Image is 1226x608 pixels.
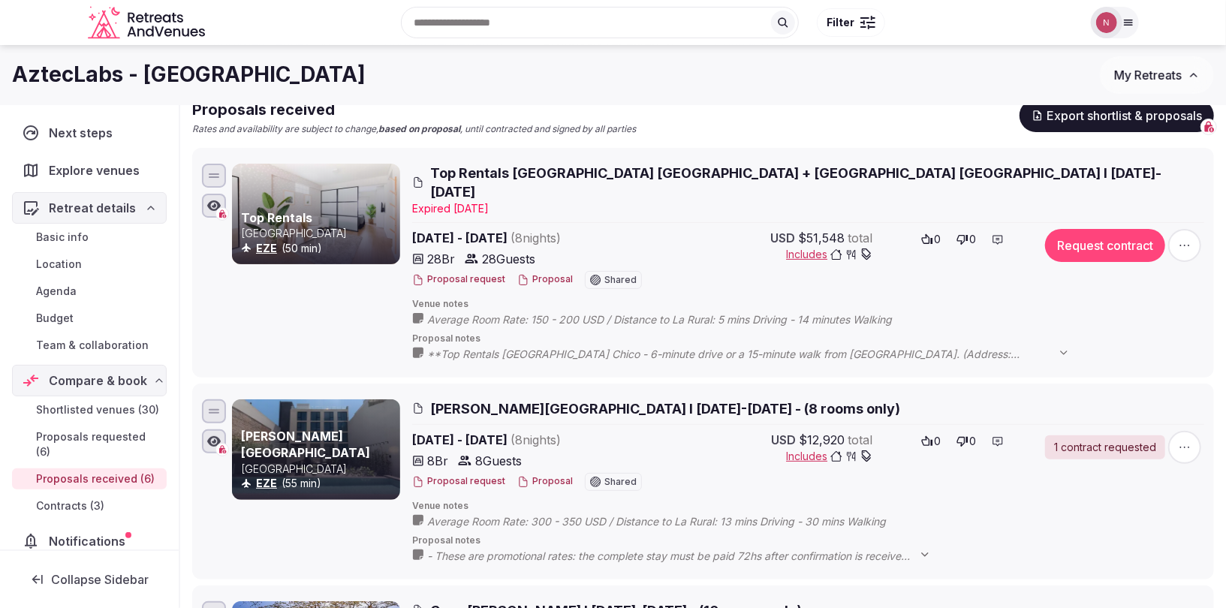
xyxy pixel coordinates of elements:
p: [GEOGRAPHIC_DATA] [241,462,397,477]
span: Shared [604,477,637,486]
span: 28 Guests [482,250,535,268]
div: (50 min) [241,241,397,256]
span: Proposal notes [412,534,1204,547]
span: Compare & book [49,372,147,390]
span: [DATE] - [DATE] [412,229,676,247]
button: My Retreats [1100,56,1214,94]
span: Location [36,257,82,272]
span: Next steps [49,124,119,142]
span: **Top Rentals [GEOGRAPHIC_DATA] Chico - 6-minute drive or a 15-minute walk from [GEOGRAPHIC_DATA]... [427,347,1085,362]
button: 0 [952,431,981,452]
a: [PERSON_NAME][GEOGRAPHIC_DATA] [241,429,370,460]
span: Average Room Rate: 150 - 200 USD / Distance to La Rural: 5 mins Driving - 14 minutes Walking [427,312,922,327]
span: Explore venues [49,161,146,179]
div: Expire d [DATE] [412,201,1204,216]
h1: AztecLabs - [GEOGRAPHIC_DATA] [12,60,366,89]
span: 0 [970,232,977,247]
button: Proposal request [412,475,505,488]
span: Average Room Rate: 300 - 350 USD / Distance to La Rural: 13 mins Driving - 30 mins Walking [427,514,916,529]
span: 0 [935,232,941,247]
button: Includes [786,449,872,464]
button: 0 [952,229,981,250]
a: Budget [12,308,167,329]
a: Top Rentals [241,210,312,225]
a: Next steps [12,117,167,149]
span: My Retreats [1114,68,1182,83]
button: EZE [256,241,277,256]
span: Team & collaboration [36,338,149,353]
span: Proposal notes [412,333,1204,345]
a: Agenda [12,281,167,302]
span: Contracts (3) [36,498,104,513]
a: Location [12,254,167,275]
div: (55 min) [241,476,397,491]
span: [PERSON_NAME][GEOGRAPHIC_DATA] I [DATE]-[DATE] - (8 rooms only) [430,399,900,418]
button: Request contract [1045,229,1165,262]
span: 8 Guests [475,452,522,470]
span: total [848,431,872,449]
a: 1 contract requested [1045,435,1165,459]
span: Collapse Sidebar [51,572,149,587]
button: Proposal request [412,273,505,286]
span: Venue notes [412,298,1204,311]
a: Shortlisted venues (30) [12,399,167,420]
a: Team & collaboration [12,335,167,356]
span: total [848,229,872,247]
span: [DATE] - [DATE] [412,431,676,449]
p: Rates and availability are subject to change, , until contracted and signed by all parties [192,123,636,136]
span: Proposals received (6) [36,471,155,486]
span: Shortlisted venues (30) [36,402,159,417]
span: 0 [970,434,977,449]
button: Export shortlist & proposals [1020,99,1214,132]
button: Collapse Sidebar [12,563,167,596]
span: Shared [604,275,637,284]
h2: Proposals received [192,99,636,120]
a: Visit the homepage [88,6,208,40]
strong: based on proposal [378,123,460,134]
span: Agenda [36,284,77,299]
a: Contracts (3) [12,495,167,516]
button: Proposal [517,273,573,286]
span: 28 Br [427,250,455,268]
svg: Retreats and Venues company logo [88,6,208,40]
span: USD [770,229,795,247]
span: Basic info [36,230,89,245]
span: $12,920 [799,431,845,449]
button: EZE [256,476,277,491]
a: Proposals requested (6) [12,426,167,462]
a: Basic info [12,227,167,248]
img: Nathalia Bilotti [1096,12,1117,33]
a: EZE [256,477,277,489]
span: Proposals requested (6) [36,429,161,459]
p: [GEOGRAPHIC_DATA] [241,226,397,241]
span: Retreat details [49,199,136,217]
button: 0 [917,229,946,250]
button: 0 [917,431,946,452]
span: USD [771,431,796,449]
span: ( 8 night s ) [511,432,561,447]
span: - These are promotional rates: the complete stay must be paid 72hs after confirmation is received... [427,549,946,564]
span: ( 8 night s ) [511,230,561,245]
a: Explore venues [12,155,167,186]
span: Notifications [49,532,131,550]
button: Filter [817,8,885,37]
span: 0 [935,434,941,449]
a: Notifications [12,525,167,557]
span: 8 Br [427,452,448,470]
span: Venue notes [412,500,1204,513]
a: EZE [256,242,277,254]
a: Proposals received (6) [12,468,167,489]
span: Top Rentals [GEOGRAPHIC_DATA] [GEOGRAPHIC_DATA] + [GEOGRAPHIC_DATA] [GEOGRAPHIC_DATA] I [DATE]-[D... [430,164,1204,201]
span: $51,548 [798,229,845,247]
span: Filter [827,15,854,30]
button: Proposal [517,475,573,488]
span: Budget [36,311,74,326]
button: Includes [786,247,872,262]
